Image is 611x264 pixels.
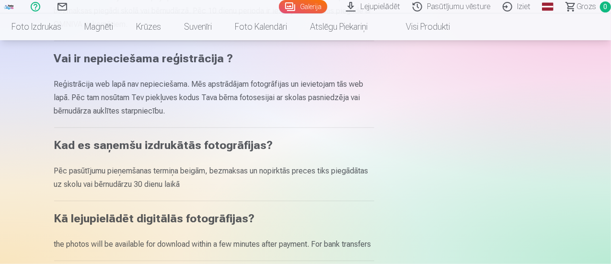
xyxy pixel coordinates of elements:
[54,78,374,118] p: Reģistrācija web lapā nav nepieciešama. Mēs apstrādājam fotogrāfijas un ievietojam tās web lapā. ...
[4,4,14,10] img: /fa1
[600,1,611,12] span: 0
[173,13,223,40] a: Suvenīri
[576,1,596,12] span: Grozs
[299,13,379,40] a: Atslēgu piekariņi
[379,13,461,40] a: Visi produkti
[54,164,374,191] p: Pēc pasūtījumu pieņemšanas termiņa beigām, bezmaksas un nopirktās preces tiks piegādātas uz skolu...
[73,13,125,40] a: Magnēti
[54,238,374,251] p: the photos will be available for download within a few minutes after payment. For bank transfers
[223,13,299,40] a: Foto kalendāri
[125,13,173,40] a: Krūzes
